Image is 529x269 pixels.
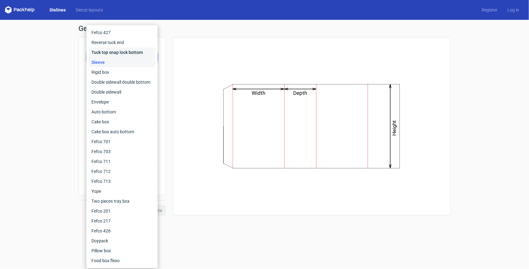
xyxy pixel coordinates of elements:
[89,77,155,87] div: Double sidewall double bottom
[89,117,155,127] div: Cake box
[89,127,155,137] div: Cake box auto bottom
[89,97,155,107] div: Envelope
[89,28,155,37] div: Fefco 427
[89,137,155,147] div: Fefco 701
[89,236,155,246] div: Doypack
[89,226,155,236] div: Fefco 426
[89,186,155,196] div: Yope
[89,87,155,97] div: Double sidewall
[79,25,451,32] h1: Generate new dieline
[89,47,155,57] div: Tuck top snap lock bottom
[89,37,155,47] div: Reverse tuck end
[89,176,155,186] div: Fefco 713
[45,7,71,13] a: Dielines
[502,7,524,13] a: Log in
[252,90,265,96] text: Width
[89,166,155,176] div: Fefco 712
[391,121,397,136] text: Height
[89,256,155,266] div: Food box flexo
[477,7,502,13] a: Register
[89,67,155,77] div: Rigid box
[89,246,155,256] div: Pillow box
[89,107,155,117] div: Auto bottom
[89,216,155,226] div: Fefco 217
[71,7,108,13] a: Diecut layouts
[89,196,155,206] div: Two pieces tray box
[89,206,155,216] div: Fefco 201
[89,157,155,166] div: Fefco 711
[89,57,155,67] div: Sleeve
[293,90,307,96] text: Depth
[89,147,155,157] div: Fefco 703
